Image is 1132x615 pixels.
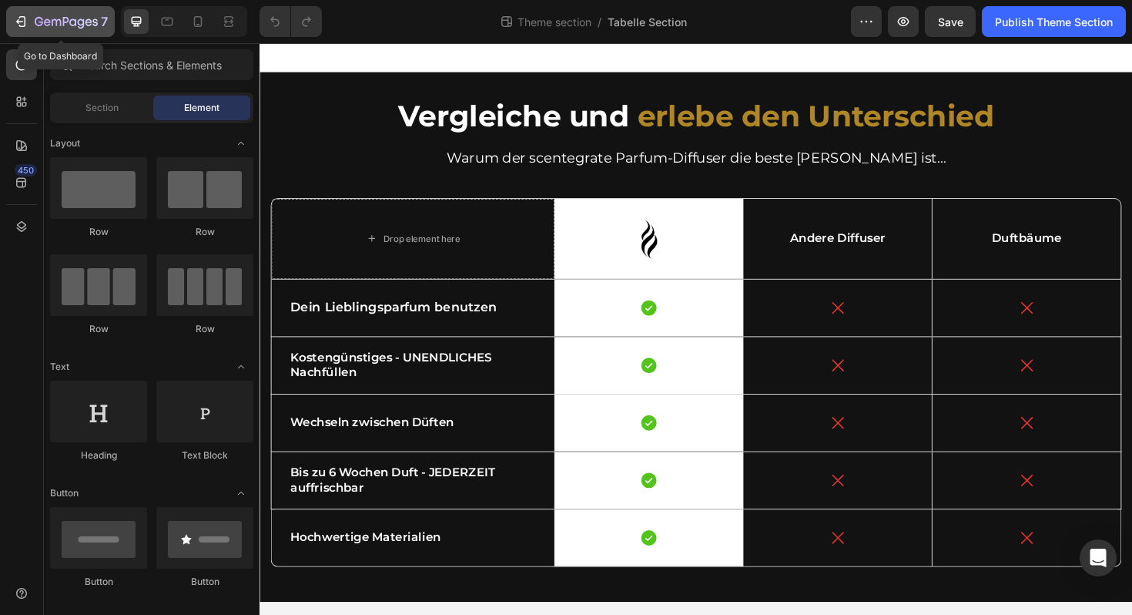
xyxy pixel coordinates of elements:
div: Undo/Redo [260,6,322,37]
div: Background Image [712,311,912,371]
button: Save [925,6,976,37]
div: Heading [50,449,147,462]
div: Background Image [712,372,912,432]
p: Warum der scentegrate Parfum-Diffuser die beste [PERSON_NAME] ist... [13,113,911,132]
span: Text [50,360,69,374]
span: Save [938,15,963,29]
p: Wechseln zwischen Düften [32,394,292,410]
span: erlebe den Unterschied [400,58,778,96]
p: Andere Diffuser [532,199,692,215]
div: 450 [15,164,37,176]
div: Row [50,322,147,336]
div: Background Image [712,165,912,250]
div: Publish Theme Section [995,14,1113,30]
div: Row [156,322,253,336]
div: Text Block [156,449,253,462]
div: Row [156,225,253,239]
p: Duftbäume [714,199,910,215]
span: Element [184,101,219,115]
span: Toggle open [229,355,253,379]
div: Background Image [712,250,912,311]
span: Toggle open [229,131,253,156]
span: Layout [50,136,80,150]
button: 7 [6,6,115,37]
span: Toggle open [229,481,253,506]
div: Background Image [712,433,912,493]
div: Button [50,575,147,589]
span: / [598,14,601,30]
p: 7 [101,12,108,31]
div: Row [50,225,147,239]
span: Dein Lieblingsparfum benutzen [32,272,251,287]
input: Search Sections & Elements [50,49,253,80]
div: Open Intercom Messenger [1080,539,1117,576]
div: Button [156,575,253,589]
div: Background Image [712,494,912,554]
iframe: Design area [260,43,1132,615]
span: Tabelle Section [608,14,687,30]
p: Kostengünstiges - UNENDLICHES Nachfüllen [32,325,292,358]
span: Bis zu 6 Wochen Duft - JEDERZEIT auffrischbar [32,447,250,478]
span: Theme section [514,14,594,30]
span: Section [85,101,119,115]
button: Publish Theme Section [982,6,1126,37]
span: Hochwertige Materialien [32,516,192,530]
div: Drop element here [131,201,213,213]
img: gempages_521846845379445685-51024815-17f8-40b2-9e27-e2a2764b3396.png [390,185,434,230]
span: Button [50,486,79,500]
